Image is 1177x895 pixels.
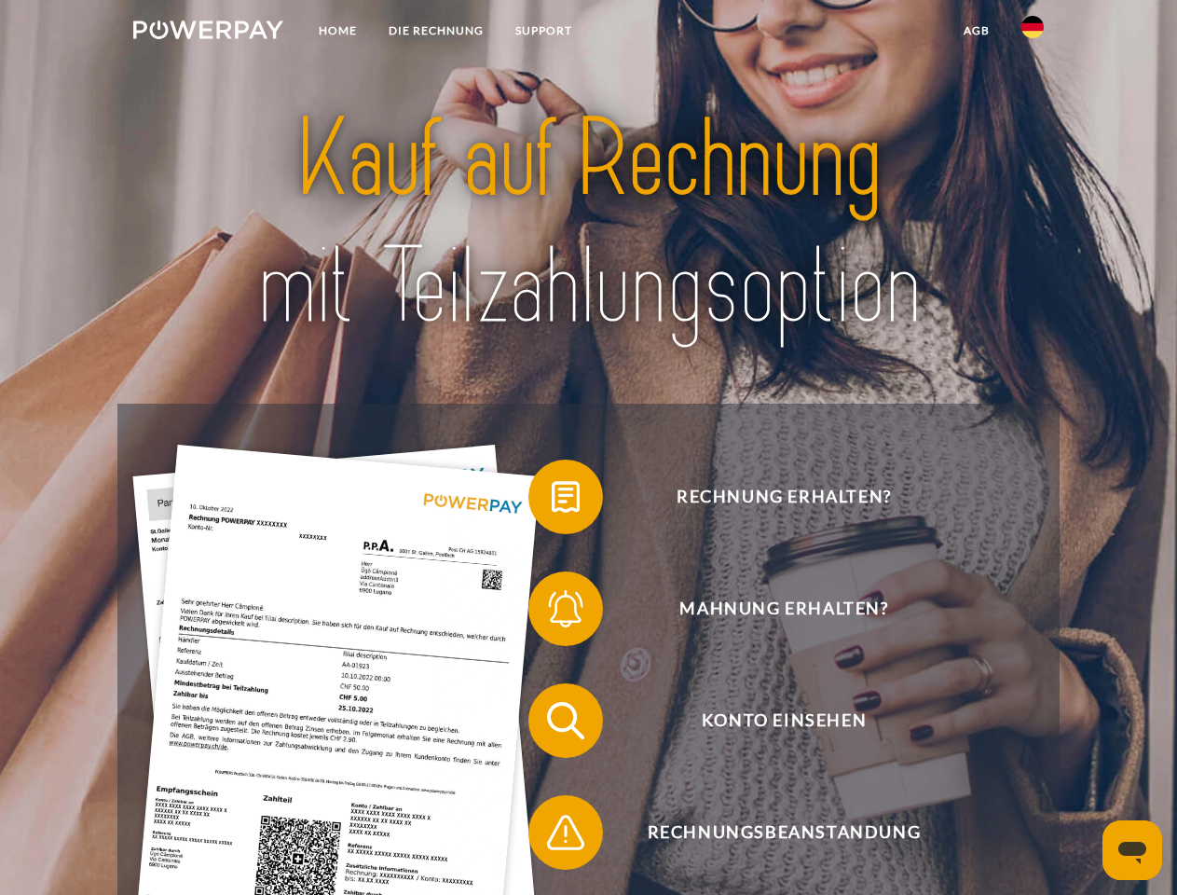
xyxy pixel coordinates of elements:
img: qb_bell.svg [542,585,589,632]
img: qb_bill.svg [542,474,589,520]
button: Rechnung erhalten? [528,460,1013,534]
iframe: Schaltfläche zum Öffnen des Messaging-Fensters [1102,820,1162,880]
button: Mahnung erhalten? [528,571,1013,646]
img: title-powerpay_de.svg [178,89,999,357]
span: Rechnung erhalten? [555,460,1012,534]
button: Rechnungsbeanstandung [528,795,1013,870]
a: agb [948,14,1006,48]
span: Rechnungsbeanstandung [555,795,1012,870]
button: Konto einsehen [528,683,1013,758]
img: qb_warning.svg [542,809,589,856]
span: Konto einsehen [555,683,1012,758]
img: qb_search.svg [542,697,589,744]
span: Mahnung erhalten? [555,571,1012,646]
img: logo-powerpay-white.svg [133,21,283,39]
img: de [1021,16,1044,38]
a: Home [303,14,373,48]
a: SUPPORT [500,14,588,48]
a: DIE RECHNUNG [373,14,500,48]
